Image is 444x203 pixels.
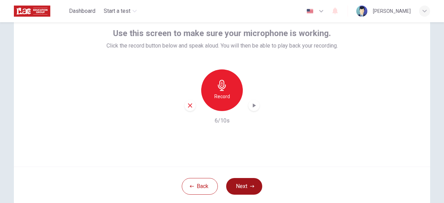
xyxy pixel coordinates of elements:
span: Dashboard [69,7,95,15]
button: Record [201,69,243,111]
h6: 6/10s [215,117,230,125]
button: Back [182,178,218,195]
h6: Record [214,92,230,101]
button: Start a test [101,5,139,17]
button: Dashboard [66,5,98,17]
span: Use this screen to make sure your microphone is working. [113,28,331,39]
span: Start a test [104,7,130,15]
a: ILAC logo [14,4,66,18]
img: en [306,9,314,14]
div: [PERSON_NAME] [373,7,411,15]
button: Next [226,178,262,195]
img: ILAC logo [14,4,50,18]
span: Click the record button below and speak aloud. You will then be able to play back your recording. [106,42,338,50]
img: Profile picture [356,6,367,17]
